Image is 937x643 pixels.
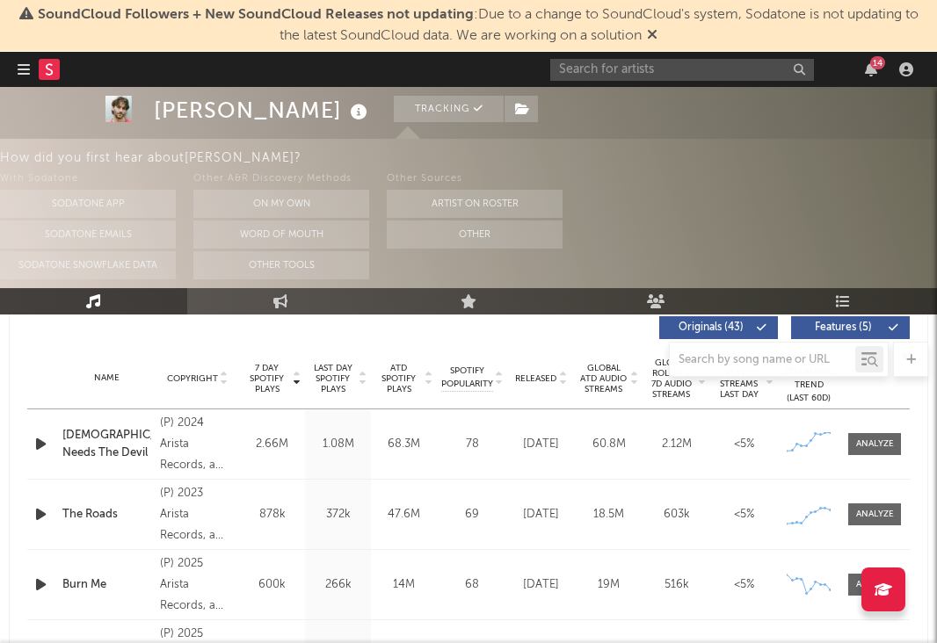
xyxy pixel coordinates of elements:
div: 2.12M [647,436,706,453]
span: Originals ( 43 ) [671,322,752,333]
a: The Roads [62,506,151,524]
div: 60.8M [579,436,638,453]
button: Features(5) [791,316,910,339]
span: Copyright [167,373,218,384]
div: Other A&R Discovery Methods [193,169,369,190]
div: <5% [715,576,774,594]
a: [DEMOGRAPHIC_DATA] Needs The Devil [62,427,151,461]
input: Search by song name or URL [670,353,855,367]
div: 1.08M [309,436,367,453]
div: 18.5M [579,506,638,524]
div: (P) 2024 Arista Records, a division of Sony Music Entertainment, under exclusive license from [PE... [160,413,235,476]
div: <5% [715,436,774,453]
button: Word Of Mouth [193,220,369,249]
span: Dismiss [647,29,657,43]
div: 266k [309,576,367,594]
span: Global Rolling 7D Audio Streams [647,358,695,400]
div: 68 [441,576,503,594]
a: Burn Me [62,576,151,594]
div: 516k [647,576,706,594]
span: Released [515,373,556,384]
div: (P) 2025 Arista Records, a division of Sony Music Entertainment, under exclusive license from [PE... [160,553,235,617]
button: On My Own [193,190,369,218]
button: 14 [865,62,877,76]
div: [DATE] [512,436,570,453]
div: Other Sources [387,169,563,190]
span: Last Day Spotify Plays [309,363,356,394]
div: <5% [715,506,774,524]
div: Global Streaming Trend (Last 60D) [782,352,835,405]
div: 372k [309,506,367,524]
span: ATD Spotify Plays [375,363,422,394]
div: [DATE] [512,576,570,594]
div: Name [62,372,151,385]
div: 2.66M [243,436,301,453]
div: 878k [243,506,301,524]
div: (P) 2023 Arista Records, a division of Sony Music Entertainment, under exclusive license from [PE... [160,483,235,546]
div: 69 [441,506,503,524]
span: Features ( 5 ) [803,322,883,333]
div: [DATE] [512,506,570,524]
span: 7 Day Spotify Plays [243,363,290,394]
div: 600k [243,576,301,594]
div: 19M [579,576,638,594]
span: : Due to a change to SoundCloud's system, Sodatone is not updating to the latest SoundCloud data.... [38,8,919,43]
span: Spotify Popularity [441,365,493,391]
button: Other Tools [193,251,369,279]
button: Artist on Roster [387,190,563,218]
div: 14M [375,576,432,594]
div: [PERSON_NAME] [154,96,372,125]
button: Originals(43) [659,316,778,339]
span: Global ATD Audio Streams [579,363,628,394]
div: 78 [441,436,503,453]
input: Search for artists [550,59,814,81]
button: Other [387,220,563,249]
div: 68.3M [375,436,432,453]
div: 47.6M [375,506,432,524]
span: SoundCloud Followers + New SoundCloud Releases not updating [38,8,474,22]
div: 14 [870,56,885,69]
button: Tracking [394,96,504,122]
span: Estimated % Playlist Streams Last Day [715,358,763,400]
div: 603k [647,506,706,524]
